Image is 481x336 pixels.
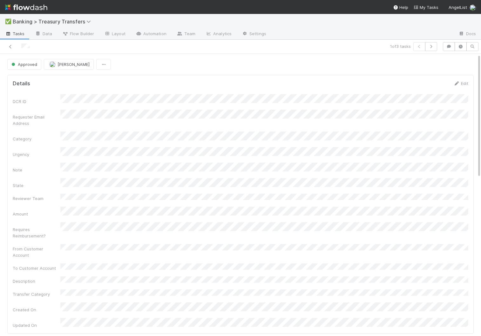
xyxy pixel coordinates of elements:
[13,18,94,25] span: Banking > Treasury Transfers
[49,61,56,68] img: avatar_5d1523cf-d377-42ee-9d1c-1d238f0f126b.png
[57,29,99,39] a: Flow Builder
[13,246,60,258] div: From Customer Account
[13,98,60,105] div: DCR ID
[413,4,438,10] a: My Tasks
[62,30,94,37] span: Flow Builder
[393,4,408,10] div: Help
[413,5,438,10] span: My Tasks
[7,59,41,70] button: Approved
[13,278,60,284] div: Description
[13,114,60,126] div: Requester Email Address
[449,5,467,10] span: AngelList
[470,4,476,11] img: avatar_5d1523cf-d377-42ee-9d1c-1d238f0f126b.png
[13,195,60,202] div: Reviewer Team
[13,291,60,297] div: Transfer Category
[13,226,60,239] div: Requires Reimbursement?
[13,167,60,173] div: Note
[13,211,60,217] div: Amount
[13,265,60,271] div: To Customer Account
[200,29,237,39] a: Analytics
[13,81,30,87] h5: Details
[44,59,94,70] button: [PERSON_NAME]
[13,307,60,313] div: Created On
[30,29,57,39] a: Data
[390,43,411,49] span: 1 of 3 tasks
[453,29,481,39] a: Docs
[453,81,468,86] a: Edit
[10,62,37,67] span: Approved
[5,30,25,37] span: Tasks
[131,29,172,39] a: Automation
[172,29,200,39] a: Team
[99,29,131,39] a: Layout
[13,151,60,158] div: Urgency
[13,322,60,328] div: Updated On
[58,62,90,67] span: [PERSON_NAME]
[5,2,47,13] img: logo-inverted-e16ddd16eac7371096b0.svg
[13,182,60,189] div: State
[237,29,271,39] a: Settings
[13,136,60,142] div: Category
[5,19,11,24] span: ✅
